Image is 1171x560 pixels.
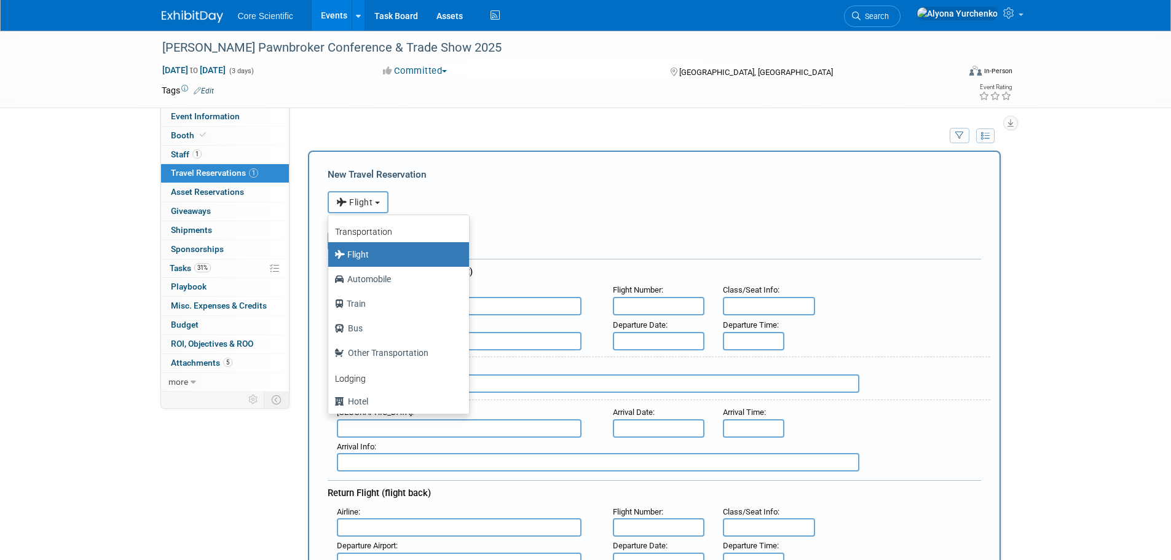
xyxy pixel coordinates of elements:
b: Transportation [335,227,392,237]
a: ROI, Objectives & ROO [161,335,289,353]
span: Return Flight (flight back) [328,487,431,499]
span: Giveaways [171,206,211,216]
a: Lodging [328,365,469,389]
small: : [613,507,663,516]
a: Transportation [328,218,469,242]
span: more [168,377,188,387]
b: Lodging [335,374,366,384]
a: Shipments [161,221,289,240]
span: Departure Date [613,320,666,329]
span: Arrival Info [337,442,374,451]
small: : [337,541,398,550]
a: Search [844,6,901,27]
a: Budget [161,316,289,334]
span: Arrival Time [723,408,764,417]
small: : [723,285,779,294]
span: Core Scientific [238,11,293,21]
a: Giveaways [161,202,289,221]
small: : [723,320,779,329]
span: ROI, Objectives & ROO [171,339,253,349]
td: Toggle Event Tabs [264,392,289,408]
td: Personalize Event Tab Strip [243,392,264,408]
span: [DATE] [DATE] [162,65,226,76]
span: Flight Number [613,507,661,516]
a: Booth [161,127,289,145]
small: : [337,507,360,516]
a: Tasks31% [161,259,289,278]
span: Airline [337,507,358,516]
span: 5 [223,358,232,367]
span: Class/Seat Info [723,507,778,516]
span: [GEOGRAPHIC_DATA], [GEOGRAPHIC_DATA] [679,68,833,77]
td: Tags [162,84,214,97]
span: Playbook [171,282,207,291]
a: Sponsorships [161,240,289,259]
span: Shipments [171,225,212,235]
span: Departure Time [723,541,777,550]
small: : [337,442,376,451]
span: 31% [194,263,211,272]
span: to [188,65,200,75]
span: Flight [336,197,373,207]
span: Budget [171,320,199,329]
a: more [161,373,289,392]
small: : [613,408,655,417]
span: 1 [192,149,202,159]
img: ExhibitDay [162,10,223,23]
span: Travel Reservations [171,168,258,178]
span: Search [861,12,889,21]
span: Departure Airport [337,541,396,550]
label: Automobile [334,269,457,289]
a: Event Information [161,108,289,126]
label: Train [334,294,457,314]
div: Event Rating [979,84,1012,90]
small: : [723,541,779,550]
small: : [723,507,779,516]
i: Booth reservation complete [200,132,206,138]
label: Flight [334,245,457,264]
span: Flight Number [613,285,661,294]
a: Playbook [161,278,289,296]
span: Event Information [171,111,240,121]
button: Committed [379,65,452,77]
a: Staff1 [161,146,289,164]
span: Tasks [170,263,211,273]
div: New Travel Reservation [328,168,981,181]
span: Asset Reservations [171,187,244,197]
small: : [613,320,668,329]
a: Travel Reservations1 [161,164,289,183]
span: Class/Seat Info [723,285,778,294]
small: : [613,541,668,550]
span: Arrival Date [613,408,653,417]
div: In-Person [984,66,1012,76]
img: Format-Inperson.png [969,66,982,76]
a: Edit [194,87,214,95]
span: 1 [249,168,258,178]
div: [PERSON_NAME] Pawnbroker Conference & Trade Show 2025 [158,37,940,59]
label: Other Transportation [334,343,457,363]
span: Booth [171,130,208,140]
button: Flight [328,191,388,213]
span: Attachments [171,358,232,368]
small: : [613,285,663,294]
span: Sponsorships [171,244,224,254]
a: Asset Reservations [161,183,289,202]
span: (3 days) [228,67,254,75]
label: Bus [334,318,457,338]
div: Event Format [886,64,1013,82]
a: Misc. Expenses & Credits [161,297,289,315]
span: Departure Date [613,541,666,550]
i: Filter by Traveler [955,132,964,140]
span: Misc. Expenses & Credits [171,301,267,310]
span: Staff [171,149,202,159]
small: : [723,408,766,417]
img: Alyona Yurchenko [917,7,998,20]
div: Booking Confirmation Number: [328,213,981,232]
label: Hotel [334,392,457,411]
span: Departure Time [723,320,777,329]
a: Attachments5 [161,354,289,373]
body: Rich Text Area. Press ALT-0 for help. [7,5,636,18]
